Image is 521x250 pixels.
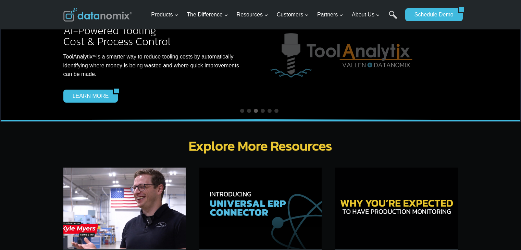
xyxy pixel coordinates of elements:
[389,11,397,26] a: Search
[151,10,178,19] span: Products
[335,168,458,249] img: Don’t Get Left Behind: Why Shops With Real-Time Production Monitoring Win More Work
[63,54,239,77] span: ToolAnalytix is a smarter way to reduce tooling costs by automatically identifying where money is...
[154,0,176,6] span: Last Name
[277,10,309,19] span: Customers
[77,153,87,157] a: Terms
[187,10,228,19] span: The Difference
[237,10,268,19] span: Resources
[405,8,458,21] a: Schedule Demo
[154,28,185,35] span: Phone number
[154,84,181,91] span: State/Region
[3,129,113,247] iframe: Popup CTA
[63,90,113,103] a: LEARN MORE
[317,10,343,19] span: Partners
[63,8,132,22] img: Datanomix
[352,10,380,19] span: About Us
[93,153,115,157] a: Privacy Policy
[189,135,332,156] strong: Explore More Resources
[199,168,322,249] img: How the Datanomix Universal ERP Connector Transforms Job Performance & ERP Insights
[92,55,97,58] sup: TM
[63,168,186,249] img: VIDEO: How Flying S is Turning Data into a Competitive Advantage with Datanomix Production Monito...
[266,30,424,83] img: ToolAnalytix - AI-Powered Tooling Cost & Process Control
[148,4,402,26] nav: Primary Navigation
[63,25,241,47] h2: AI-Powered Tooling Cost & Process Control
